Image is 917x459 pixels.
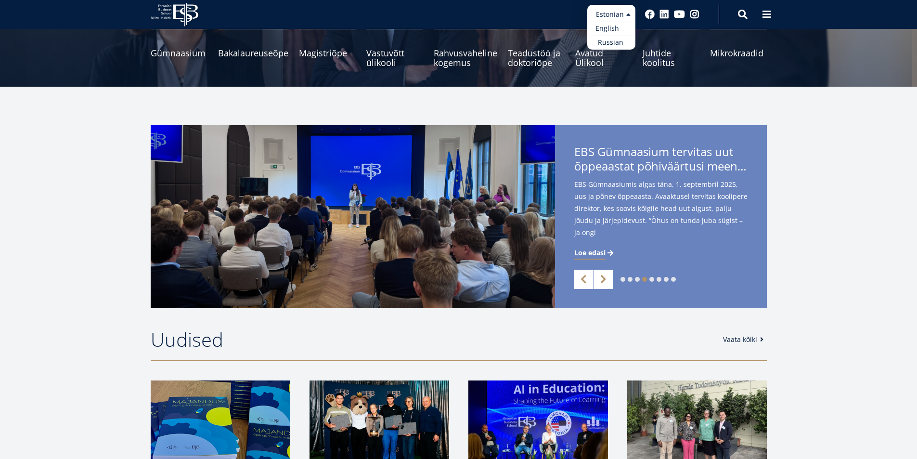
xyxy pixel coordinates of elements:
[643,29,699,67] a: Juhtide koolitus
[723,335,767,344] a: Vaata kõiki
[151,125,555,308] img: a
[594,270,613,289] a: Next
[710,48,767,58] span: Mikrokraadid
[508,29,565,67] a: Teadustöö ja doktoriõpe
[674,10,685,19] a: Youtube
[643,48,699,67] span: Juhtide koolitus
[299,29,356,67] a: Magistriõpe
[366,29,423,67] a: Vastuvõtt ülikooli
[690,10,699,19] a: Instagram
[574,159,748,173] span: õppeaastat põhiväärtusi meenutades
[574,144,748,176] span: EBS Gümnaasium tervitas uut
[299,48,356,58] span: Magistriõpe
[434,48,497,67] span: Rahvusvaheline kogemus
[645,10,655,19] a: Facebook
[710,29,767,67] a: Mikrokraadid
[574,248,615,258] a: Loe edasi
[574,270,594,289] a: Previous
[649,277,654,282] a: 5
[574,248,606,258] span: Loe edasi
[218,29,288,67] a: Bakalaureuseõpe
[657,277,661,282] a: 6
[628,277,633,282] a: 2
[218,48,288,58] span: Bakalaureuseõpe
[635,277,640,282] a: 3
[151,29,207,67] a: Gümnaasium
[508,48,565,67] span: Teadustöö ja doktoriõpe
[151,328,713,352] h2: Uudised
[366,48,423,67] span: Vastuvõtt ülikooli
[620,277,625,282] a: 1
[642,277,647,282] a: 4
[664,277,669,282] a: 7
[659,10,669,19] a: Linkedin
[587,36,635,50] a: Russian
[671,277,676,282] a: 8
[151,48,207,58] span: Gümnaasium
[574,178,748,254] span: EBS Gümnaasiumis algas täna, 1. septembril 2025, uus ja põnev õppeaasta. Avaaktusel tervitas kool...
[575,29,632,67] a: Avatud Ülikool
[587,22,635,36] a: English
[434,29,497,67] a: Rahvusvaheline kogemus
[575,48,632,67] span: Avatud Ülikool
